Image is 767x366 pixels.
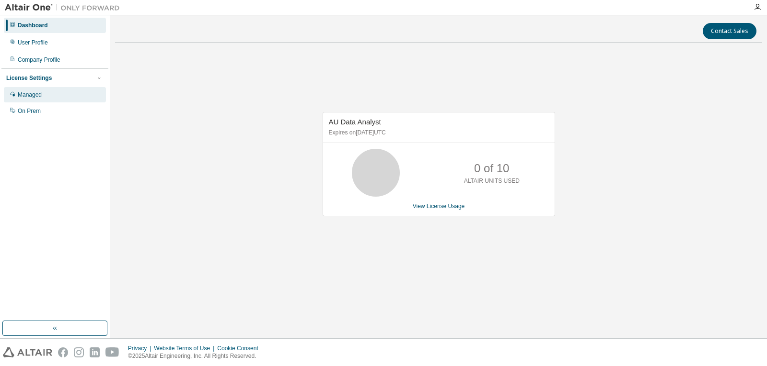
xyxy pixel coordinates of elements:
[6,74,52,82] div: License Settings
[217,344,264,352] div: Cookie Consent
[18,56,60,64] div: Company Profile
[128,344,154,352] div: Privacy
[464,177,520,185] p: ALTAIR UNITS USED
[329,118,381,126] span: AU Data Analyst
[18,107,41,115] div: On Prem
[74,347,84,357] img: instagram.svg
[128,352,264,360] p: © 2025 Altair Engineering, Inc. All Rights Reserved.
[329,129,546,137] p: Expires on [DATE] UTC
[90,347,100,357] img: linkedin.svg
[154,344,217,352] div: Website Terms of Use
[413,203,465,210] a: View License Usage
[474,160,509,177] p: 0 of 10
[5,3,125,12] img: Altair One
[18,91,42,99] div: Managed
[18,22,48,29] div: Dashboard
[105,347,119,357] img: youtube.svg
[18,39,48,46] div: User Profile
[58,347,68,357] img: facebook.svg
[703,23,756,39] button: Contact Sales
[3,347,52,357] img: altair_logo.svg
